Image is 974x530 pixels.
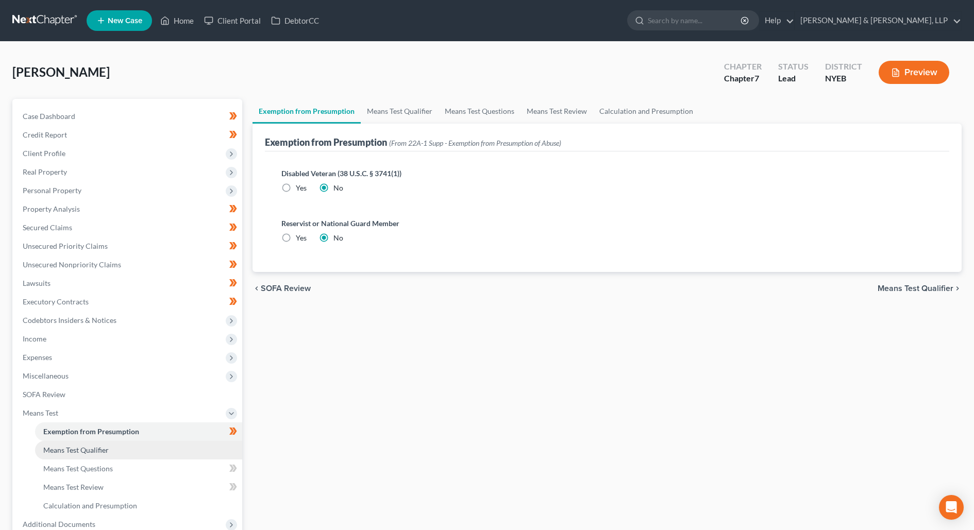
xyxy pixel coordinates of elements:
[35,497,242,515] a: Calculation and Presumption
[296,183,307,192] span: Yes
[825,73,862,84] div: NYEB
[23,520,95,528] span: Additional Documents
[253,284,261,293] i: chevron_left
[43,446,109,454] span: Means Test Qualifier
[953,284,962,293] i: chevron_right
[23,186,81,195] span: Personal Property
[14,293,242,311] a: Executory Contracts
[155,11,199,30] a: Home
[14,126,242,144] a: Credit Report
[35,422,242,441] a: Exemption from Presumption
[23,279,51,287] span: Lawsuits
[760,11,794,30] a: Help
[23,112,75,121] span: Case Dashboard
[266,11,324,30] a: DebtorCC
[14,255,242,274] a: Unsecured Nonpriority Claims
[361,99,439,124] a: Means Test Qualifier
[23,204,80,213] span: Property Analysis
[253,284,311,293] button: chevron_left SOFA Review
[35,441,242,459] a: Means Test Qualifier
[754,73,759,83] span: 7
[14,200,242,218] a: Property Analysis
[939,495,964,520] div: Open Intercom Messenger
[14,385,242,404] a: SOFA Review
[43,501,137,510] span: Calculation and Presumption
[333,233,343,242] span: No
[825,61,862,73] div: District
[778,61,809,73] div: Status
[43,427,139,436] span: Exemption from Presumption
[261,284,311,293] span: SOFA Review
[23,242,108,250] span: Unsecured Priority Claims
[281,218,933,229] label: Reservist or National Guard Member
[23,260,121,269] span: Unsecured Nonpriority Claims
[199,11,266,30] a: Client Portal
[12,64,110,79] span: [PERSON_NAME]
[14,274,242,293] a: Lawsuits
[333,183,343,192] span: No
[879,61,949,84] button: Preview
[23,149,65,158] span: Client Profile
[23,130,67,139] span: Credit Report
[23,371,69,380] span: Miscellaneous
[35,478,242,497] a: Means Test Review
[43,464,113,473] span: Means Test Questions
[108,17,142,25] span: New Case
[878,284,962,293] button: Means Test Qualifier chevron_right
[23,390,65,399] span: SOFA Review
[23,408,58,417] span: Means Test
[43,483,104,491] span: Means Test Review
[23,316,116,324] span: Codebtors Insiders & Notices
[23,353,52,362] span: Expenses
[23,223,72,232] span: Secured Claims
[520,99,593,124] a: Means Test Review
[14,237,242,255] a: Unsecured Priority Claims
[724,73,762,84] div: Chapter
[265,136,561,148] div: Exemption from Presumption
[14,218,242,237] a: Secured Claims
[296,233,307,242] span: Yes
[593,99,699,124] a: Calculation and Presumption
[253,99,361,124] a: Exemption from Presumption
[23,334,46,343] span: Income
[795,11,961,30] a: [PERSON_NAME] & [PERSON_NAME], LLP
[14,107,242,126] a: Case Dashboard
[878,284,953,293] span: Means Test Qualifier
[778,73,809,84] div: Lead
[648,11,742,30] input: Search by name...
[439,99,520,124] a: Means Test Questions
[389,139,561,147] span: (From 22A-1 Supp - Exemption from Presumption of Abuse)
[23,297,89,306] span: Executory Contracts
[35,459,242,478] a: Means Test Questions
[724,61,762,73] div: Chapter
[23,167,67,176] span: Real Property
[281,168,933,179] label: Disabled Veteran (38 U.S.C. § 3741(1))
